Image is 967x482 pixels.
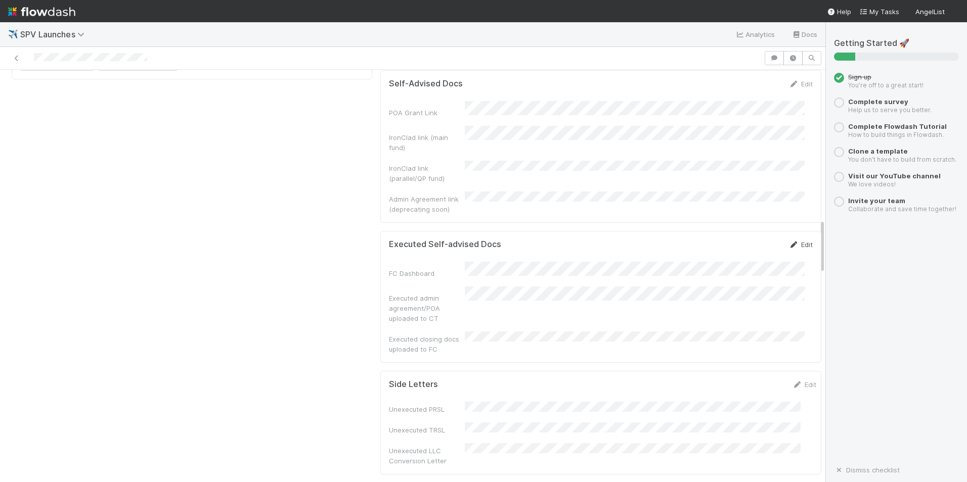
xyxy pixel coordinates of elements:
div: IronClad link (parallel/QP fund) [389,163,465,183]
small: Help us to serve you better. [848,106,932,114]
div: Admin Agreement link (deprecating soon) [389,194,465,214]
div: Unexecuted LLC Conversion Letter [389,446,465,466]
span: AngelList [915,8,945,16]
h5: Getting Started 🚀 [834,38,959,49]
div: Help [827,7,851,17]
span: SPV Launches [20,29,90,39]
div: Unexecuted PRSL [389,404,465,414]
div: Executed closing docs uploaded to FC [389,334,465,354]
a: Invite your team [848,197,905,205]
a: Complete Flowdash Tutorial [848,122,947,130]
a: Analytics [735,28,775,40]
h5: Self-Advised Docs [389,79,463,89]
small: Collaborate and save time together! [848,205,956,213]
div: POA Grant Link [389,108,465,118]
img: avatar_7d33b4c2-6dd7-4bf3-9761-6f087fa0f5c6.png [949,7,959,17]
a: Clone a template [848,147,908,155]
a: Docs [792,28,817,40]
small: You’re off to a great start! [848,81,924,89]
div: Unexecuted TRSL [389,425,465,435]
div: Executed admin agreement/POA uploaded to CT [389,293,465,323]
a: Dismiss checklist [834,466,900,474]
a: Edit [789,80,813,88]
a: Edit [789,240,813,249]
h5: Executed Self-advised Docs [389,239,501,250]
div: IronClad link (main fund) [389,132,465,153]
div: FC Dashboard [389,268,465,278]
a: Visit our YouTube channel [848,172,941,180]
a: Edit [793,380,816,389]
small: We love videos! [848,180,896,188]
span: ✈️ [8,30,18,38]
a: My Tasks [859,7,899,17]
span: Sign up [848,73,871,81]
img: logo-inverted-e16ddd16eac7371096b0.svg [8,3,75,20]
small: You don’t have to build from scratch. [848,156,956,163]
span: My Tasks [859,8,899,16]
h5: Side Letters [389,379,438,390]
a: Complete survey [848,98,908,106]
small: How to build things in Flowdash. [848,131,944,138]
